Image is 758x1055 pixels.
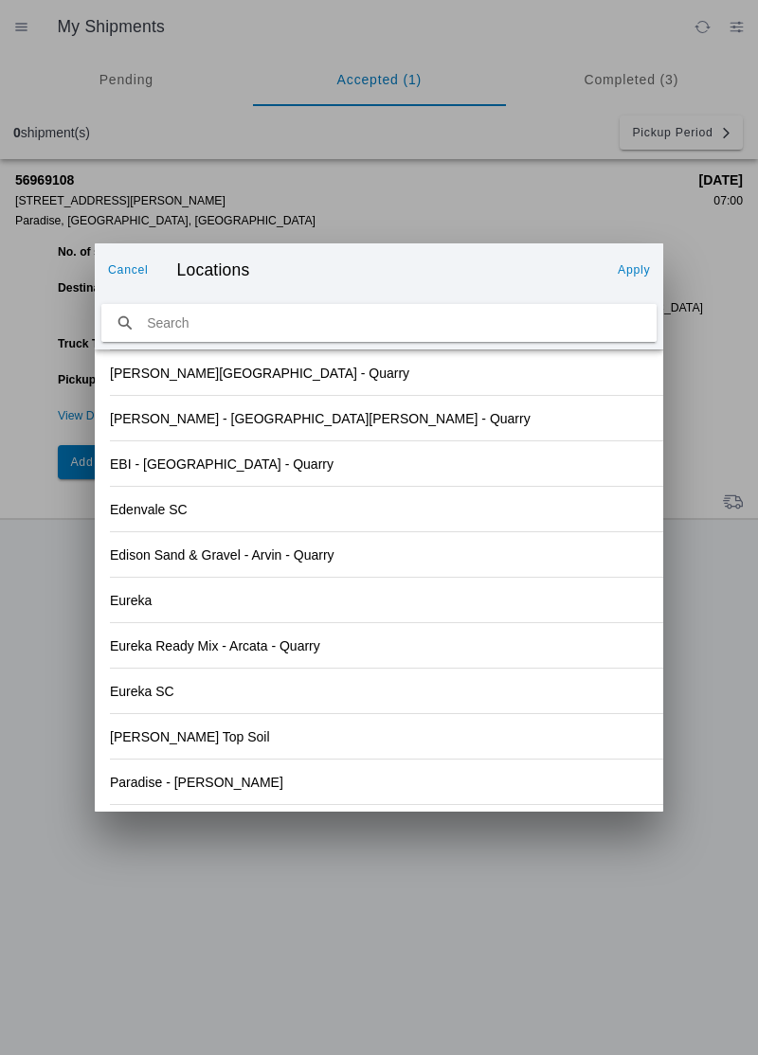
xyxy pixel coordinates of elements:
[95,623,663,669] ion-item: Eureka Ready Mix - Arcata - Quarry
[95,441,663,487] ion-item: EBI - [GEOGRAPHIC_DATA] - Quarry
[95,578,663,623] ion-item: Eureka
[610,255,658,285] ion-button: Apply
[95,532,663,578] ion-item: Edison Sand & Gravel - Arvin - Quarry
[95,350,663,396] ion-item: [PERSON_NAME][GEOGRAPHIC_DATA] - Quarry
[100,255,156,285] ion-button: Cancel
[95,714,663,760] ion-item: [PERSON_NAME] Top Soil
[95,669,663,714] ion-item: Eureka SC
[95,760,663,805] ion-item: Paradise - [PERSON_NAME]
[158,260,608,280] ion-title: Locations
[95,396,663,441] ion-item: [PERSON_NAME] - [GEOGRAPHIC_DATA][PERSON_NAME] - Quarry
[95,487,663,532] ion-item: Edenvale SC
[101,304,657,343] input: search text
